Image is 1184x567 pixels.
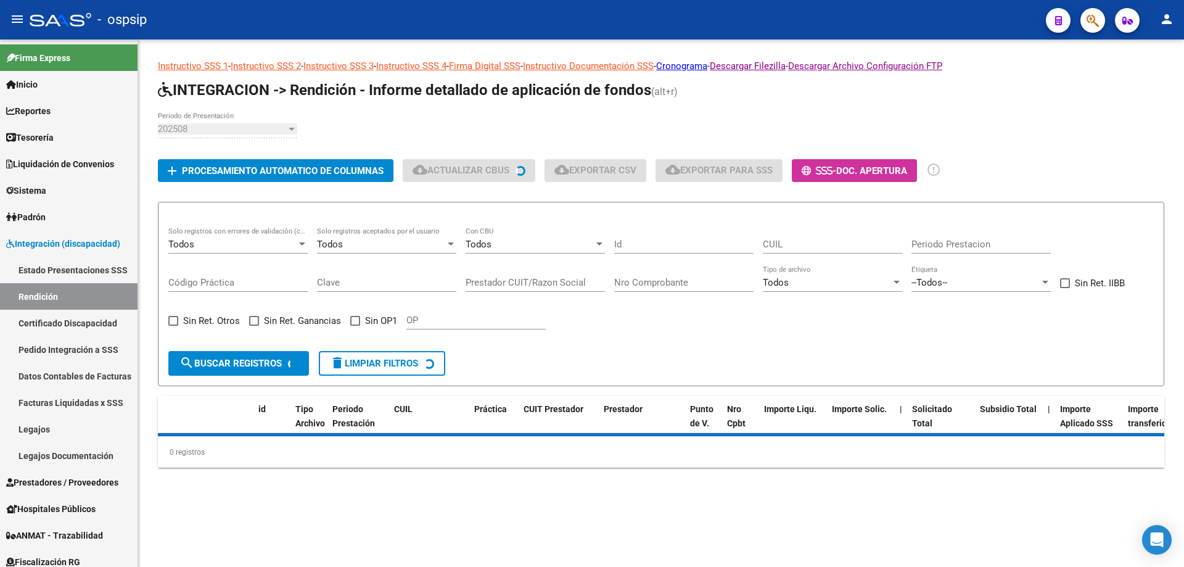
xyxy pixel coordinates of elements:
span: Exportar CSV [554,165,636,176]
span: --Todos-- [911,277,947,288]
a: Instructivo Documentación SSS [523,60,654,72]
span: Padrón [6,210,46,224]
span: Importe Solic. [832,404,887,414]
span: Tesorería [6,131,54,144]
span: CUIT Prestador [524,404,583,414]
span: Procesamiento automatico de columnas [182,165,384,176]
a: Instructivo SSS 2 [231,60,301,72]
datatable-header-cell: CUIT Prestador [519,396,599,450]
span: Importe transferido [1128,404,1172,428]
a: Instructivo SSS 1 [158,60,228,72]
span: Tipo Archivo [295,404,325,428]
datatable-header-cell: Importe Liqu. [759,396,827,450]
datatable-header-cell: | [895,396,907,450]
span: | [900,404,902,414]
span: INTEGRACION -> Rendición - Informe detallado de aplicación de fondos [158,81,651,99]
a: Descargar Filezilla [710,60,786,72]
span: - ospsip [97,6,147,33]
datatable-header-cell: Prestador [599,396,685,450]
a: Cronograma [656,60,707,72]
mat-icon: person [1159,12,1174,27]
mat-icon: cloud_download [554,162,569,177]
datatable-header-cell: Nro Cpbt [722,396,759,450]
span: Sin Ret. Ganancias [264,313,341,328]
span: Liquidación de Convenios [6,157,114,171]
button: Actualizar CBUs [403,159,535,182]
mat-icon: menu [10,12,25,27]
span: Doc. Apertura [836,165,907,176]
datatable-header-cell: Importe Solic. [827,396,895,450]
a: Instructivo SSS 4 [376,60,446,72]
button: Procesamiento automatico de columnas [158,159,393,182]
button: -Doc. Apertura [792,159,917,182]
datatable-header-cell: Periodo Prestación [327,396,389,450]
span: CUIL [394,404,413,414]
span: Todos [466,239,491,250]
datatable-header-cell: id [253,396,290,450]
p: - - - - - - - - [158,59,1164,73]
div: Open Intercom Messenger [1142,525,1172,555]
span: Sistema [6,184,46,197]
button: Buscar registros [168,351,309,376]
span: Prestadores / Proveedores [6,476,118,489]
span: Hospitales Públicos [6,502,96,516]
datatable-header-cell: Tipo Archivo [290,396,327,450]
span: Sin Ret. IIBB [1075,276,1125,291]
datatable-header-cell: Importe Aplicado SSS [1055,396,1123,450]
span: Importe Aplicado SSS [1060,404,1113,428]
div: 0 registros [158,437,1164,468]
span: Buscar registros [179,358,282,369]
span: Todos [168,239,194,250]
span: | [1048,404,1050,414]
span: Periodo Prestación [332,404,375,428]
span: Todos [317,239,343,250]
span: Sin OP1 [365,313,397,328]
mat-icon: delete [330,355,345,370]
span: id [258,404,266,414]
span: Práctica [474,404,507,414]
datatable-header-cell: Punto de V. [685,396,722,450]
datatable-header-cell: | [1043,396,1055,450]
a: Descargar Archivo Configuración FTP [788,60,942,72]
span: Nro Cpbt [727,404,746,428]
span: Inicio [6,78,38,91]
mat-icon: cloud_download [665,162,680,177]
datatable-header-cell: Subsidio Total [975,396,1043,450]
span: Solicitado Total [912,404,952,428]
span: (alt+r) [651,86,678,97]
mat-icon: cloud_download [413,162,427,177]
span: ANMAT - Trazabilidad [6,529,103,542]
span: - [802,165,836,176]
mat-icon: add [165,163,179,178]
span: 202508 [158,123,187,135]
button: Limpiar filtros [319,351,445,376]
button: Exportar CSV [545,159,646,182]
span: Limpiar filtros [330,358,418,369]
span: Punto de V. [690,404,713,428]
span: Todos [763,277,789,288]
span: Firma Express [6,51,70,65]
span: Actualizar CBUs [413,165,509,176]
span: Sin Ret. Otros [183,313,240,328]
datatable-header-cell: Práctica [469,396,519,450]
a: Instructivo SSS 3 [303,60,374,72]
span: Subsidio Total [980,404,1037,414]
span: Integración (discapacidad) [6,237,120,250]
span: Importe Liqu. [764,404,816,414]
mat-icon: search [179,355,194,370]
span: Prestador [604,404,643,414]
mat-icon: error_outline [926,162,941,177]
span: Reportes [6,104,51,118]
a: Firma Digital SSS [449,60,520,72]
span: Exportar para SSS [665,165,773,176]
datatable-header-cell: CUIL [389,396,469,450]
datatable-header-cell: Solicitado Total [907,396,975,450]
button: Exportar para SSS [656,159,783,182]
